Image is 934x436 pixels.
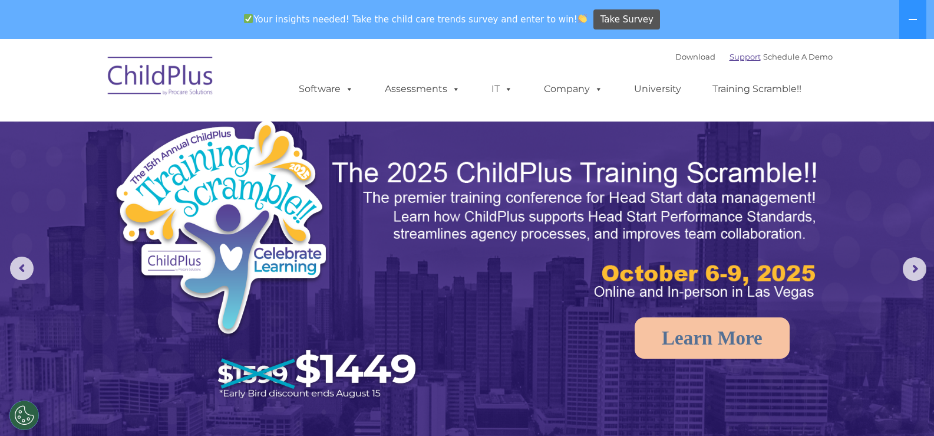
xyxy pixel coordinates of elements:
span: Last name [164,78,200,87]
img: 👏 [578,14,587,23]
iframe: Chat Widget [741,309,934,436]
span: Your insights needed! Take the child care trends survey and enter to win! [239,8,592,31]
a: Training Scramble!! [701,77,813,101]
a: University [622,77,693,101]
a: IT [480,77,524,101]
a: Assessments [373,77,472,101]
img: ✅ [244,14,253,23]
font: | [675,52,833,61]
span: Take Survey [600,9,654,30]
img: ChildPlus by Procare Solutions [102,48,220,107]
a: Support [730,52,761,61]
a: Learn More [635,317,790,359]
a: Schedule A Demo [763,52,833,61]
a: Company [532,77,615,101]
a: Software [287,77,365,101]
span: Phone number [164,126,214,135]
a: Take Survey [593,9,660,30]
a: Download [675,52,715,61]
button: Cookies Settings [9,401,39,430]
